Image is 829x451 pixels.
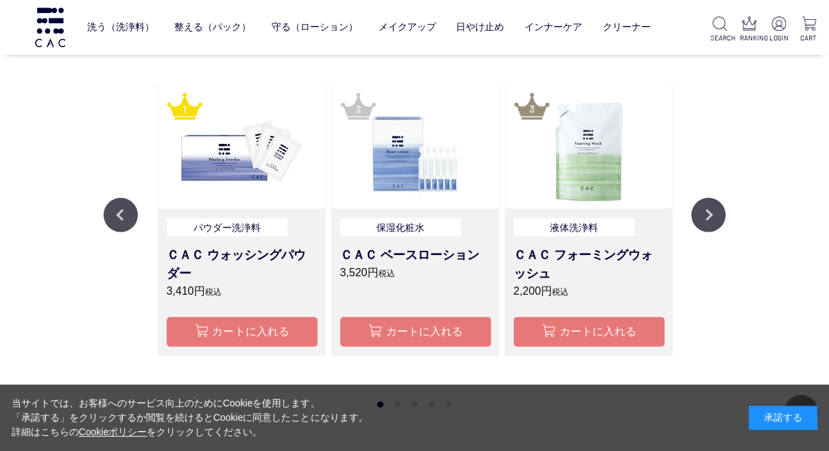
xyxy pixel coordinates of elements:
[740,16,759,43] a: RANKING
[174,11,251,44] a: 整える（パック）
[740,33,759,43] p: RANKING
[167,218,318,300] a: パウダー洗浄料 ＣＡＣ ウォッシングパウダー 3,410円税込
[340,245,492,264] h3: ＣＡＣ ベースローション
[749,406,817,430] div: 承諾する
[167,218,287,236] p: パウダー洗浄料
[87,11,154,44] a: 洗う（洗浄料）
[158,84,325,208] img: ＣＡＣウォッシングパウダー
[514,317,665,346] button: カートに入れる
[205,287,221,296] span: 税込
[710,33,730,43] p: SEARCH
[514,245,665,282] h3: ＣＡＣ フォーミングウォッシュ
[603,11,651,44] a: クリーナー
[167,317,318,346] button: カートに入れる
[505,84,672,208] img: フォーミングウォッシュ
[525,11,582,44] a: インナーケア
[167,282,318,299] p: 3,410円
[272,11,358,44] a: 守る（ローション）
[514,282,665,299] p: 2,200円
[552,287,568,296] span: 税込
[104,197,138,232] button: Previous
[769,33,789,43] p: LOGIN
[332,84,498,208] img: ＣＡＣ ベースローション
[769,16,789,43] a: LOGIN
[799,33,818,43] p: CART
[710,16,730,43] a: SEARCH
[340,317,492,346] button: カートに入れる
[379,268,395,278] span: 税込
[691,197,725,232] button: Next
[456,11,504,44] a: 日やけ止め
[799,16,818,43] a: CART
[514,218,634,236] p: 液体洗浄料
[167,245,318,282] h3: ＣＡＣ ウォッシングパウダー
[33,8,67,47] img: logo
[79,426,147,437] a: Cookieポリシー
[340,218,461,236] p: 保湿化粧水
[379,11,436,44] a: メイクアップ
[340,264,492,280] p: 3,520円
[514,218,665,300] a: 液体洗浄料 ＣＡＣ フォーミングウォッシュ 2,200円税込
[12,396,368,439] div: 当サイトでは、お客様へのサービス向上のためにCookieを使用します。 「承諾する」をクリックするか閲覧を続けるとCookieに同意したことになります。 詳細はこちらの をクリックしてください。
[340,218,492,300] a: 保湿化粧水 ＣＡＣ ベースローション 3,520円税込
